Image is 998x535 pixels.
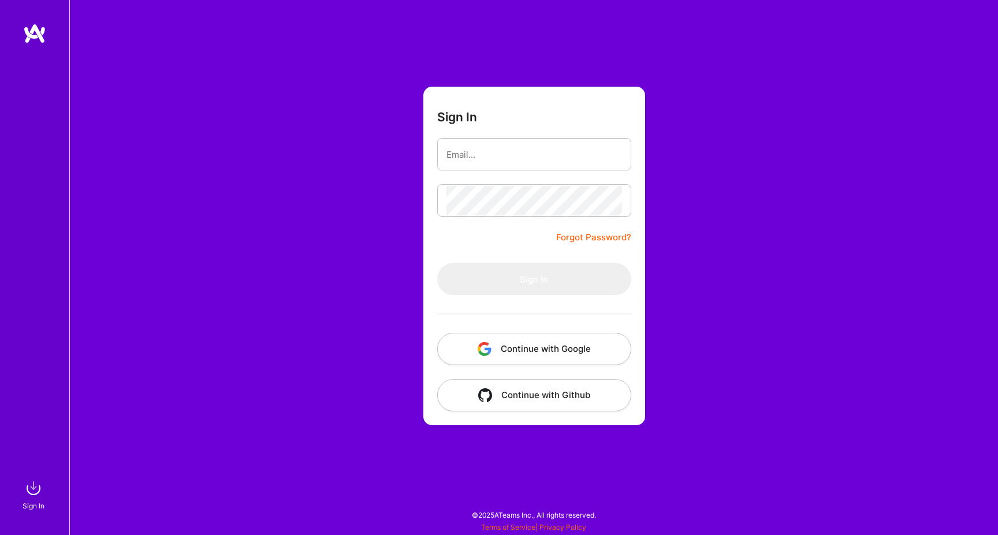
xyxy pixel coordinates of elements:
[481,523,535,532] a: Terms of Service
[481,523,586,532] span: |
[23,23,46,44] img: logo
[437,333,631,365] button: Continue with Google
[478,388,492,402] img: icon
[24,477,45,512] a: sign inSign In
[556,231,631,244] a: Forgot Password?
[539,523,586,532] a: Privacy Policy
[437,263,631,295] button: Sign In
[446,140,622,169] input: Email...
[22,477,45,500] img: sign in
[69,500,998,529] div: © 2025 ATeams Inc., All rights reserved.
[23,500,44,512] div: Sign In
[478,342,491,356] img: icon
[437,379,631,411] button: Continue with Github
[437,110,477,124] h3: Sign In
